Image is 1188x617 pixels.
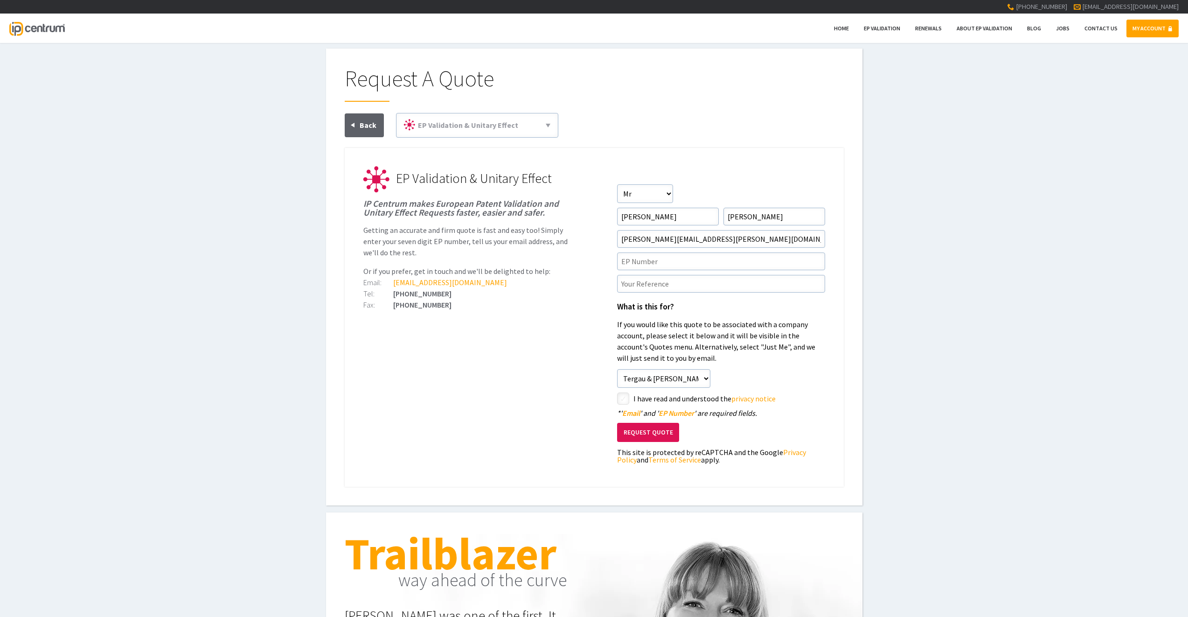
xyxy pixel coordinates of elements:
a: Terms of Service [648,455,701,464]
span: About EP Validation [957,25,1012,32]
span: Jobs [1056,25,1070,32]
div: [PHONE_NUMBER] [363,301,571,308]
span: Back [360,120,376,130]
a: EP Validation [858,20,906,37]
a: EP Validation & Unitary Effect [400,117,554,133]
h1: What is this for? [617,303,825,311]
a: Home [828,20,855,37]
a: Back [345,113,384,137]
span: Email [622,408,640,418]
span: EP Number [659,408,694,418]
div: [PHONE_NUMBER] [363,290,571,297]
span: EP Validation & Unitary Effect [396,170,552,187]
input: First Name [617,208,719,225]
label: styled-checkbox [617,393,629,405]
p: Getting an accurate and firm quote is fast and easy too! Simply enter your seven digit EP number,... [363,224,571,258]
a: Renewals [909,20,948,37]
a: [EMAIL_ADDRESS][DOMAIN_NAME] [393,278,507,287]
button: Request Quote [617,423,679,442]
div: ' ' and ' ' are required fields. [617,409,825,417]
label: I have read and understood the [633,393,825,405]
span: Contact Us [1084,25,1118,32]
a: IP Centrum [9,14,64,43]
input: Email [617,230,825,248]
a: Jobs [1050,20,1076,37]
input: EP Number [617,252,825,270]
a: [EMAIL_ADDRESS][DOMAIN_NAME] [1082,2,1179,11]
a: Privacy Policy [617,448,806,464]
span: EP Validation [864,25,900,32]
h1: IP Centrum makes European Patent Validation and Unitary Effect Requests faster, easier and safer. [363,199,571,217]
div: Email: [363,279,393,286]
a: Contact Us [1078,20,1124,37]
div: Tel: [363,290,393,297]
div: Fax: [363,301,393,308]
a: Blog [1021,20,1047,37]
span: [PHONE_NUMBER] [1016,2,1067,11]
input: Your Reference [617,275,825,293]
span: Renewals [915,25,942,32]
a: About EP Validation [951,20,1018,37]
input: Surname [723,208,825,225]
a: privacy notice [731,394,776,403]
h1: Request A Quote [345,67,844,102]
p: If you would like this quote to be associated with a company account, please select it below and ... [617,319,825,364]
p: Or if you prefer, get in touch and we'll be delighted to help: [363,266,571,277]
div: This site is protected by reCAPTCHA and the Google and apply. [617,449,825,463]
span: Home [834,25,849,32]
span: Blog [1027,25,1041,32]
a: MY ACCOUNT [1126,20,1179,37]
span: EP Validation & Unitary Effect [418,120,518,130]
